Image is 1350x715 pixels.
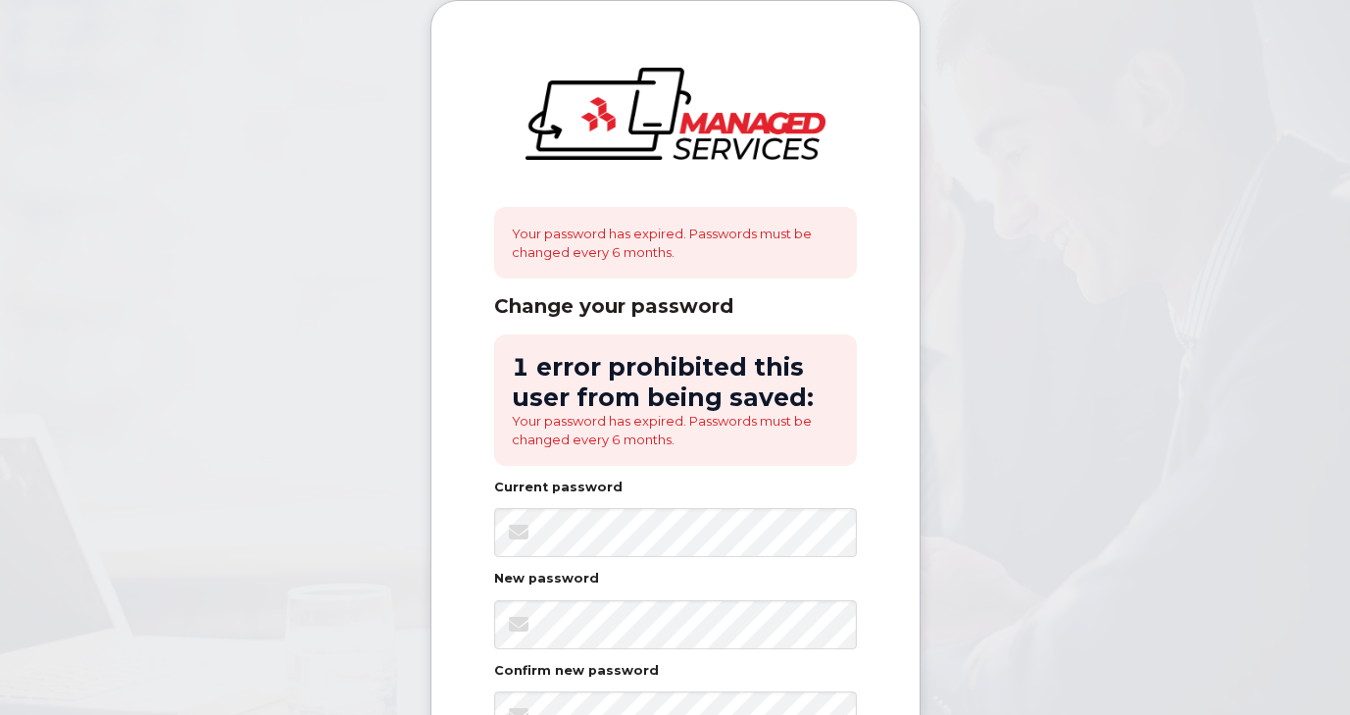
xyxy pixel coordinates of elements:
label: Current password [494,482,623,494]
label: Confirm new password [494,665,659,678]
img: logo-large.png [525,68,825,160]
h2: 1 error prohibited this user from being saved: [512,352,839,412]
div: Your password has expired. Passwords must be changed every 6 months. [494,207,857,279]
label: New password [494,573,599,586]
li: Your password has expired. Passwords must be changed every 6 months. [512,412,839,448]
div: Change your password [494,294,857,319]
